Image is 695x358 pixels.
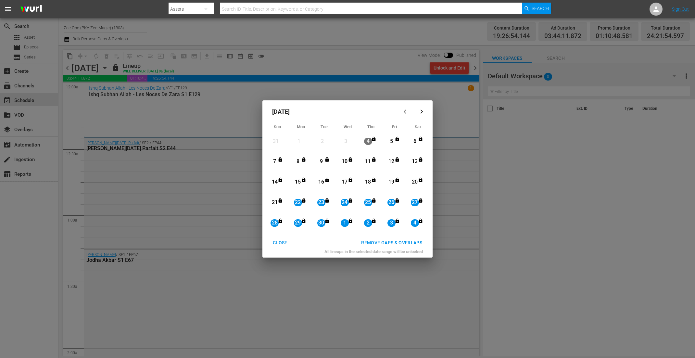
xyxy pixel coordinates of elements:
[294,178,302,186] div: 15
[295,138,303,145] div: 1
[4,5,12,13] span: menu
[317,199,325,206] div: 23
[342,138,350,145] div: 3
[672,6,689,12] a: Sign Out
[387,158,396,165] div: 12
[364,219,372,227] div: 2
[274,124,281,129] span: Sun
[344,124,352,129] span: Wed
[364,178,372,186] div: 18
[272,138,280,145] div: 31
[297,124,305,129] span: Mon
[411,138,419,145] div: 6
[271,178,279,186] div: 14
[387,138,396,145] div: 5
[411,219,419,227] div: 4
[16,2,47,17] img: ans4CAIJ8jUAAAAAAAAAAAAAAAAAAAAAAAAgQb4GAAAAAAAAAAAAAAAAAAAAAAAAJMjXAAAAAAAAAAAAAAAAAAAAAAAAgAT5G...
[271,158,279,165] div: 7
[341,178,349,186] div: 17
[317,178,325,186] div: 16
[392,124,397,129] span: Fri
[353,237,430,249] button: REMOVE GAPS & OVERLAPS
[341,219,349,227] div: 1
[411,199,419,206] div: 27
[318,138,326,145] div: 2
[271,199,279,206] div: 21
[387,199,396,206] div: 26
[294,158,302,165] div: 8
[364,158,372,165] div: 11
[364,199,372,206] div: 25
[321,124,328,129] span: Tue
[317,219,325,227] div: 30
[364,138,372,145] div: 4
[317,158,325,165] div: 9
[415,124,421,129] span: Sat
[265,249,430,258] div: All lineups in the selected date range will be unlocked
[532,3,549,14] span: Search
[387,178,396,186] div: 19
[411,158,419,165] div: 13
[271,219,279,227] div: 28
[341,158,349,165] div: 10
[266,122,429,234] div: Month View
[367,124,374,129] span: Thu
[265,237,295,249] button: CLOSE
[411,178,419,186] div: 20
[341,199,349,206] div: 24
[294,219,302,227] div: 29
[294,199,302,206] div: 22
[266,104,398,119] div: [DATE]
[356,239,427,247] div: REMOVE GAPS & OVERLAPS
[268,239,293,247] div: CLOSE
[387,219,396,227] div: 3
